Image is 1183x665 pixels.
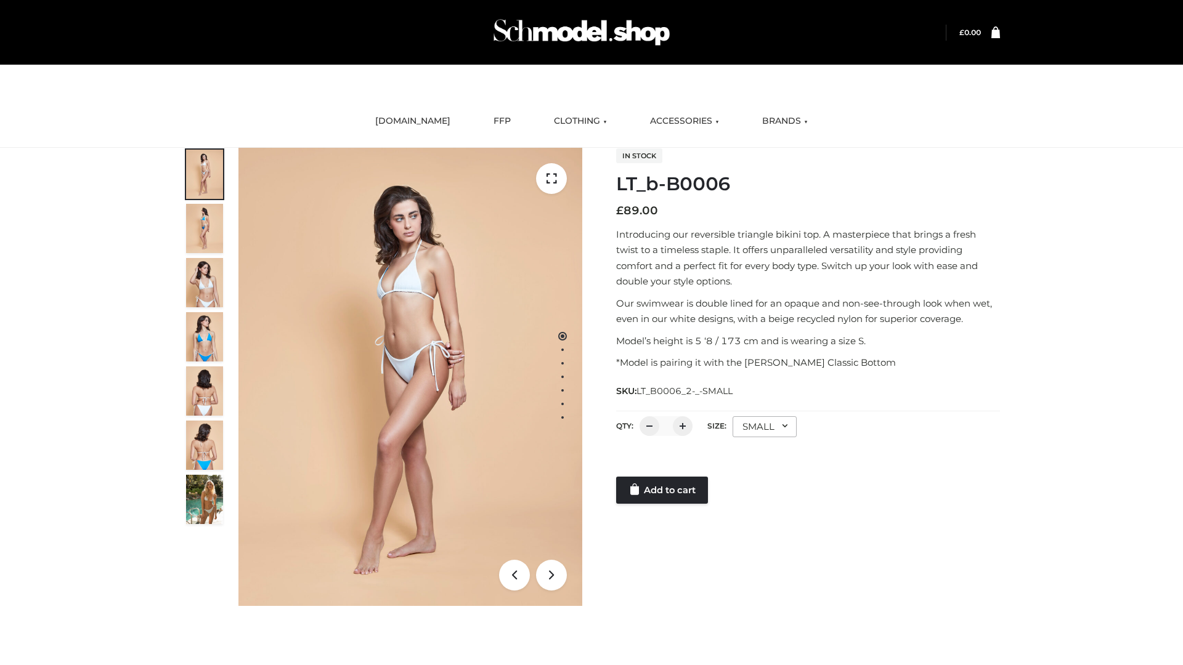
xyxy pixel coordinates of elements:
[616,296,1000,327] p: Our swimwear is double lined for an opaque and non-see-through look when wet, even in our white d...
[616,355,1000,371] p: *Model is pairing it with the [PERSON_NAME] Classic Bottom
[636,385,733,397] span: LT_B0006_2-_-SMALL
[186,366,223,416] img: ArielClassicBikiniTop_CloudNine_AzureSky_OW114ECO_7-scaled.jpg
[616,384,734,398] span: SKU:
[616,148,662,163] span: In stock
[616,173,1000,195] h1: LT_b-B0006
[186,258,223,307] img: ArielClassicBikiniTop_CloudNine_AzureSky_OW114ECO_3-scaled.jpg
[616,204,658,217] bdi: 89.00
[753,108,817,135] a: BRANDS
[186,475,223,524] img: Arieltop_CloudNine_AzureSky2.jpg
[484,108,520,135] a: FFP
[489,8,674,57] img: Schmodel Admin 964
[733,416,797,437] div: SMALL
[616,477,708,504] a: Add to cart
[186,421,223,470] img: ArielClassicBikiniTop_CloudNine_AzureSky_OW114ECO_8-scaled.jpg
[186,312,223,361] img: ArielClassicBikiniTop_CloudNine_AzureSky_OW114ECO_4-scaled.jpg
[641,108,728,135] a: ACCESSORIES
[238,148,582,606] img: ArielClassicBikiniTop_CloudNine_AzureSky_OW114ECO_1
[616,421,633,430] label: QTY:
[707,421,726,430] label: Size:
[616,333,1000,349] p: Model’s height is 5 ‘8 / 173 cm and is wearing a size S.
[186,150,223,199] img: ArielClassicBikiniTop_CloudNine_AzureSky_OW114ECO_1-scaled.jpg
[186,204,223,253] img: ArielClassicBikiniTop_CloudNine_AzureSky_OW114ECO_2-scaled.jpg
[959,28,981,37] a: £0.00
[959,28,981,37] bdi: 0.00
[545,108,616,135] a: CLOTHING
[616,227,1000,289] p: Introducing our reversible triangle bikini top. A masterpiece that brings a fresh twist to a time...
[366,108,460,135] a: [DOMAIN_NAME]
[616,204,624,217] span: £
[959,28,964,37] span: £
